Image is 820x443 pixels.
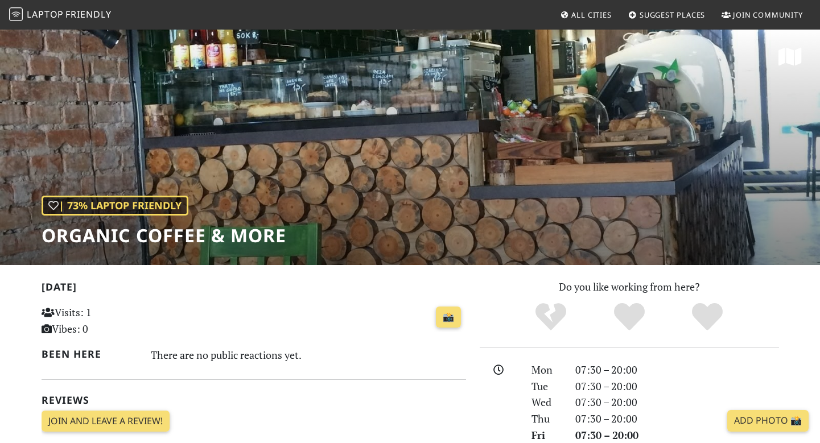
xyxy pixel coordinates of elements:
[9,7,23,21] img: LaptopFriendly
[555,5,616,25] a: All Cities
[9,5,112,25] a: LaptopFriendly LaptopFriendly
[624,5,710,25] a: Suggest Places
[42,196,188,216] div: | 73% Laptop Friendly
[42,394,466,406] h2: Reviews
[733,10,803,20] span: Join Community
[42,281,466,297] h2: [DATE]
[42,304,174,337] p: Visits: 1 Vibes: 0
[525,394,568,411] div: Wed
[65,8,111,20] span: Friendly
[668,301,747,333] div: Definitely!
[571,10,612,20] span: All Cities
[151,346,466,364] div: There are no public reactions yet.
[512,301,590,333] div: No
[568,362,786,378] div: 07:30 – 20:00
[568,394,786,411] div: 07:30 – 20:00
[525,411,568,427] div: Thu
[568,411,786,427] div: 07:30 – 20:00
[42,411,170,432] a: Join and leave a review!
[480,279,779,295] p: Do you like working from here?
[525,362,568,378] div: Mon
[727,410,809,432] a: Add Photo 📸
[436,307,461,328] a: 📸
[717,5,807,25] a: Join Community
[640,10,706,20] span: Suggest Places
[27,8,64,20] span: Laptop
[590,301,669,333] div: Yes
[525,378,568,395] div: Tue
[42,348,138,360] h2: Been here
[568,378,786,395] div: 07:30 – 20:00
[42,225,286,246] h1: Organic Coffee & more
